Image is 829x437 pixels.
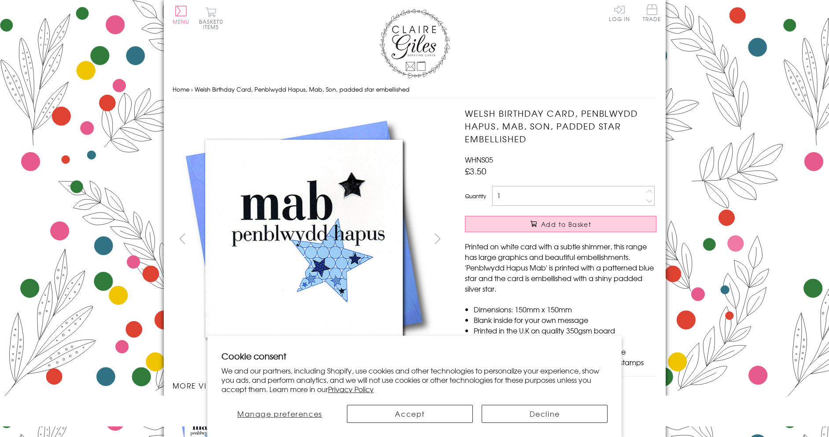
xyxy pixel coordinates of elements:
[643,4,661,23] a: Trade
[173,229,192,248] button: prev
[172,107,436,371] img: Welsh Birthday Card, Penblwydd Hapus, Mab, Son, padded star embellished
[203,18,223,31] span: 0 items
[482,405,608,423] button: Decline
[643,4,661,22] span: Trade
[474,315,656,325] li: Blank inside for your own message
[465,216,656,232] button: Add to Basket
[541,220,591,229] span: Add to Basket
[221,350,608,362] h2: Cookie consent
[465,241,656,294] p: Printed on white card with a subtle shimmer, this range has large graphics and beautiful embellis...
[173,6,190,24] button: Menu
[221,405,338,423] button: Manage preferences
[347,405,473,423] button: Accept
[465,154,493,165] span: WHNS05
[237,408,322,419] span: Manage preferences
[173,81,657,99] nav: breadcrumbs
[195,85,409,93] span: Welsh Birthday Card, Penblwydd Hapus, Mab, Son, padded star embellished
[465,107,656,145] h1: Welsh Birthday Card, Penblwydd Hapus, Mab, Son, padded star embellished
[465,165,486,177] span: £3.50
[474,325,656,336] li: Printed in the U.K on quality 350gsm board
[191,85,193,93] span: ›
[465,192,486,200] label: Quantity
[328,384,374,394] a: Privacy Policy
[173,85,189,93] a: Home
[609,4,630,22] a: Log In
[173,18,190,26] span: Menu
[447,107,711,371] img: Welsh Birthday Card, Penblwydd Hapus, Mab, Son, padded star embellished
[221,366,608,393] p: We and our partners, including Shopify, use cookies and other technologies to personalize your ex...
[379,9,450,78] img: Claire Giles Greetings Cards
[427,229,447,248] button: next
[199,7,223,30] button: Basket0 items
[173,380,448,391] h3: More views
[474,304,656,315] li: Dimensions: 150mm x 150mm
